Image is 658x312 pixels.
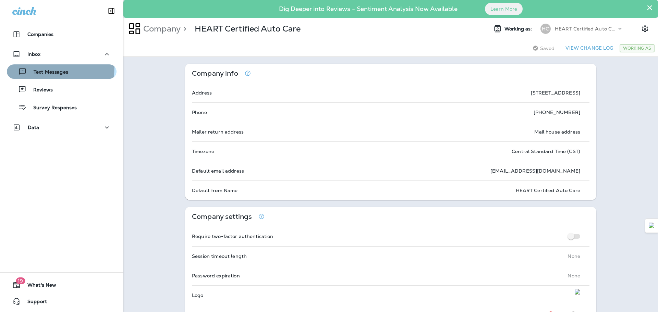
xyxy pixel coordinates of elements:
[7,100,117,114] button: Survey Responses
[620,44,655,52] div: Working As
[7,27,117,41] button: Companies
[192,214,252,220] p: Company settings
[192,188,237,193] p: Default from Name
[534,110,580,115] p: [PHONE_NUMBER]
[7,295,117,308] button: Support
[639,23,651,35] button: Settings
[21,282,56,290] span: What's New
[540,24,551,34] div: HC
[192,129,244,135] p: Mailer return address
[27,51,40,57] p: Inbox
[575,289,580,301] img: logo.png
[7,64,117,79] button: Text Messages
[540,46,555,51] span: Saved
[485,3,523,15] button: Learn More
[7,82,117,97] button: Reviews
[259,8,477,10] p: Dig Deeper into Reviews - Sentiment Analysis Now Available
[27,32,53,37] p: Companies
[646,2,653,13] button: Close
[192,253,247,259] p: Session timeout length
[516,188,581,193] p: HEART Certified Auto Care
[102,4,121,18] button: Collapse Sidebar
[16,277,25,284] span: 19
[7,121,117,134] button: Data
[195,24,301,34] p: HEART Certified Auto Care
[568,273,580,278] p: None
[192,149,214,154] p: Timezone
[504,26,534,32] span: Working as:
[21,299,47,307] span: Support
[192,273,240,278] p: Password expiration
[192,234,273,239] p: Require two-factor authentication
[192,90,212,96] p: Address
[531,90,580,96] p: [STREET_ADDRESS]
[26,87,53,93] p: Reviews
[192,110,207,115] p: Phone
[141,24,181,34] p: Company
[192,168,244,174] p: Default email address
[181,24,186,34] p: >
[7,47,117,61] button: Inbox
[555,26,617,32] p: HEART Certified Auto Care
[563,43,616,53] button: View Change Log
[490,168,580,174] p: [EMAIL_ADDRESS][DOMAIN_NAME]
[512,149,580,154] p: Central Standard Time (CST)
[26,105,77,111] p: Survey Responses
[28,125,39,130] p: Data
[192,292,204,298] p: Logo
[192,71,238,76] p: Company info
[649,223,655,229] img: Detect Auto
[7,278,117,292] button: 19What's New
[27,69,68,76] p: Text Messages
[534,129,580,135] p: Mail house address
[568,253,580,259] p: None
